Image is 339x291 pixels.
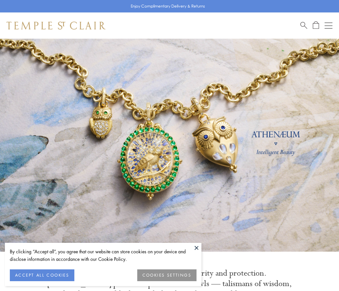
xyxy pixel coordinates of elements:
[137,269,197,281] button: COOKIES SETTINGS
[10,269,74,281] button: ACCEPT ALL COOKIES
[7,22,105,29] img: Temple St. Clair
[10,248,197,263] div: By clicking “Accept all”, you agree that our website can store cookies on your device and disclos...
[313,21,319,29] a: Open Shopping Bag
[325,22,332,29] button: Open navigation
[131,3,205,10] p: Enjoy Complimentary Delivery & Returns
[300,21,307,29] a: Search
